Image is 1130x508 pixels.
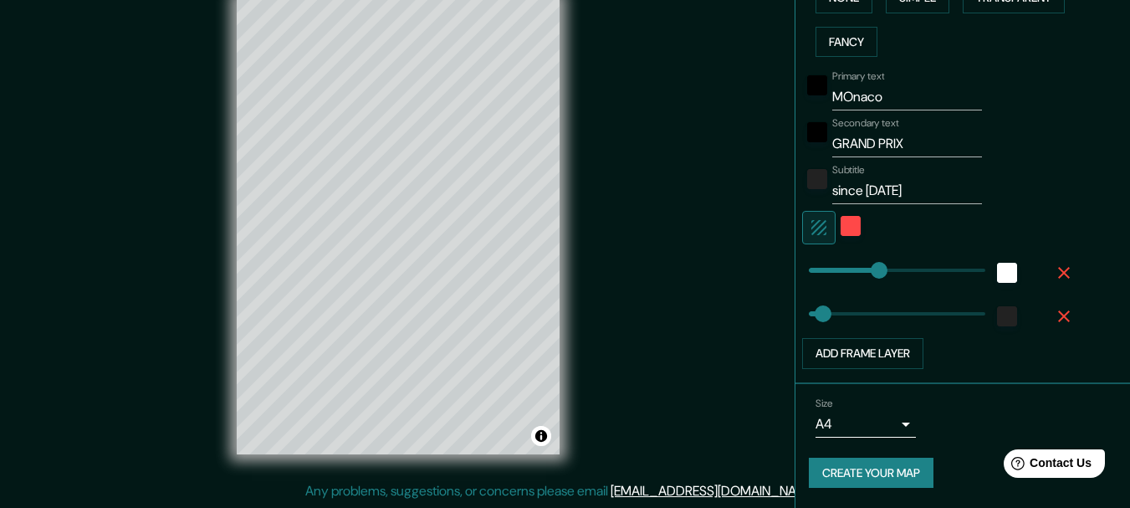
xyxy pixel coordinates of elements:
[832,69,884,84] label: Primary text
[531,426,551,446] button: Toggle attribution
[981,443,1112,490] iframe: Help widget launcher
[816,396,833,410] label: Size
[816,27,877,58] button: Fancy
[816,411,916,438] div: A4
[997,263,1017,283] button: white
[841,216,861,236] button: color-FF4848
[807,169,827,189] button: color-222222
[832,116,899,131] label: Secondary text
[305,481,820,501] p: Any problems, suggestions, or concerns please email .
[809,458,933,489] button: Create your map
[807,122,827,142] button: black
[611,482,817,500] a: [EMAIL_ADDRESS][DOMAIN_NAME]
[832,163,865,177] label: Subtitle
[997,306,1017,326] button: color-222222
[802,338,923,369] button: Add frame layer
[807,75,827,95] button: black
